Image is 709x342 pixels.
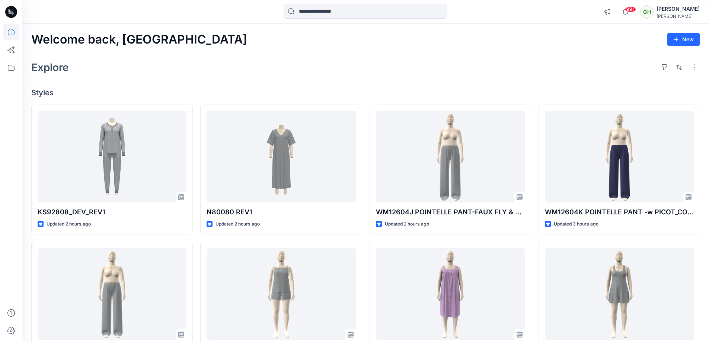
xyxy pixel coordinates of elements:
[31,88,700,97] h4: Styles
[667,33,700,46] button: New
[376,111,525,203] a: WM12604J POINTELLE PANT-FAUX FLY & BUTTONS + PICOT_REV1
[31,61,69,73] h2: Explore
[554,220,598,228] p: Updated 3 hours ago
[657,13,700,19] div: [PERSON_NAME]
[657,4,700,13] div: [PERSON_NAME]
[545,207,694,217] p: WM12604K POINTELLE PANT -w PICOT_COLORWAY
[385,220,429,228] p: Updated 2 hours ago
[376,207,525,217] p: WM12604J POINTELLE PANT-FAUX FLY & BUTTONS + PICOT_REV1
[215,220,260,228] p: Updated 2 hours ago
[376,248,525,340] a: WM12381D_COLORWAY_REV02
[640,5,654,19] div: GH
[38,207,186,217] p: KS92808_DEV_REV1
[207,111,355,203] a: N80080 REV1
[47,220,91,228] p: Updated 2 hours ago
[38,111,186,203] a: KS92808_DEV_REV1
[625,6,636,12] span: 99+
[545,248,694,340] a: WM32606 POINTELLE ROMPER_DEVELOPMENT
[545,111,694,203] a: WM12604K POINTELLE PANT -w PICOT_COLORWAY
[38,248,186,340] a: WM12604K POINTELLE PANT -w PICOT _DEVELOPMENT
[207,207,355,217] p: N80080 REV1
[31,33,247,47] h2: Welcome back, [GEOGRAPHIC_DATA]
[207,248,355,340] a: 01618-LACE TANK SET V1_DEVELOPMENT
